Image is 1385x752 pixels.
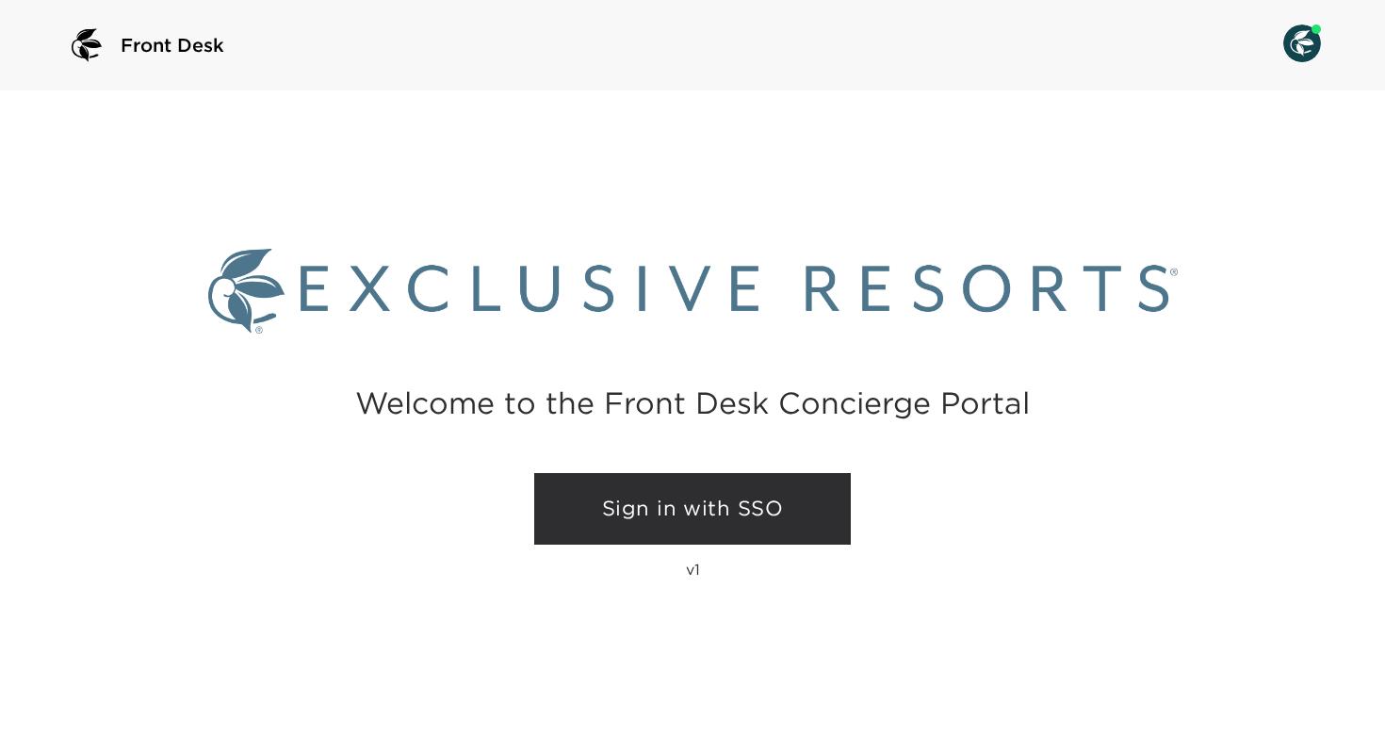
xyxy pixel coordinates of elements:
img: User [1283,25,1321,62]
a: Sign in with SSO [534,473,851,545]
h2: Welcome to the Front Desk Concierge Portal [355,388,1030,417]
span: Front Desk [121,32,224,58]
p: v1 [686,560,700,579]
img: Exclusive Resorts logo [208,249,1178,333]
img: logo [64,23,109,68]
